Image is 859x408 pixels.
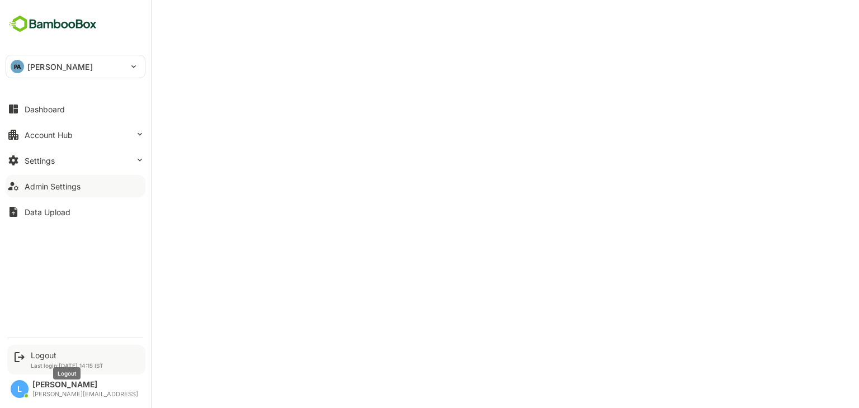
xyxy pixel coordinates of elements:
[27,61,93,73] p: [PERSON_NAME]
[6,13,100,35] img: BambooboxFullLogoMark.5f36c76dfaba33ec1ec1367b70bb1252.svg
[6,201,145,223] button: Data Upload
[25,105,65,114] div: Dashboard
[25,130,73,140] div: Account Hub
[11,60,24,73] div: PA
[25,156,55,165] div: Settings
[25,207,70,217] div: Data Upload
[32,380,138,390] div: [PERSON_NAME]
[6,149,145,172] button: Settings
[31,362,103,369] p: Last login: [DATE] 14:15 IST
[25,182,81,191] div: Admin Settings
[11,380,29,398] div: L
[31,350,103,360] div: Logout
[6,175,145,197] button: Admin Settings
[6,98,145,120] button: Dashboard
[6,55,145,78] div: PA[PERSON_NAME]
[32,391,138,398] div: [PERSON_NAME][EMAIL_ADDRESS]
[6,124,145,146] button: Account Hub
